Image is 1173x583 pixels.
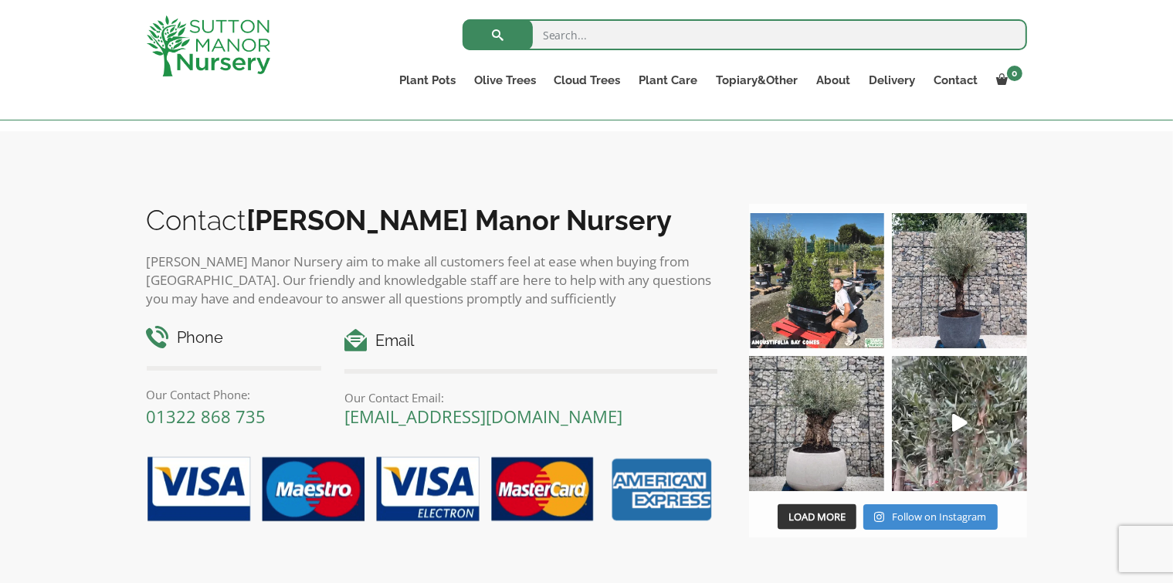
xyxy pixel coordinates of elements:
[788,510,846,524] span: Load More
[892,356,1027,491] a: Play
[344,388,717,407] p: Our Contact Email:
[247,204,673,236] b: [PERSON_NAME] Manor Nursery
[778,504,856,530] button: Load More
[925,69,988,91] a: Contact
[344,329,717,353] h4: Email
[147,405,266,428] a: 01322 868 735
[860,69,925,91] a: Delivery
[1007,66,1022,81] span: 0
[892,213,1027,348] img: A beautiful multi-stem Spanish Olive tree potted in our luxurious fibre clay pots 😍😍
[147,326,322,350] h4: Phone
[463,19,1027,50] input: Search...
[147,15,270,76] img: logo
[344,405,622,428] a: [EMAIL_ADDRESS][DOMAIN_NAME]
[988,69,1027,91] a: 0
[863,504,997,530] a: Instagram Follow on Instagram
[147,253,718,308] p: [PERSON_NAME] Manor Nursery aim to make all customers feel at ease when buying from [GEOGRAPHIC_D...
[545,69,630,91] a: Cloud Trees
[707,69,808,91] a: Topiary&Other
[135,448,718,533] img: payment-options.png
[874,511,884,523] svg: Instagram
[892,356,1027,491] img: New arrivals Monday morning of beautiful olive trees 🤩🤩 The weather is beautiful this summer, gre...
[147,385,322,404] p: Our Contact Phone:
[390,69,465,91] a: Plant Pots
[630,69,707,91] a: Plant Care
[749,356,884,491] img: Check out this beauty we potted at our nursery today ❤️‍🔥 A huge, ancient gnarled Olive tree plan...
[893,510,987,524] span: Follow on Instagram
[808,69,860,91] a: About
[147,204,718,236] h2: Contact
[749,213,884,348] img: Our elegant & picturesque Angustifolia Cones are an exquisite addition to your Bay Tree collectio...
[465,69,545,91] a: Olive Trees
[952,414,968,432] svg: Play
